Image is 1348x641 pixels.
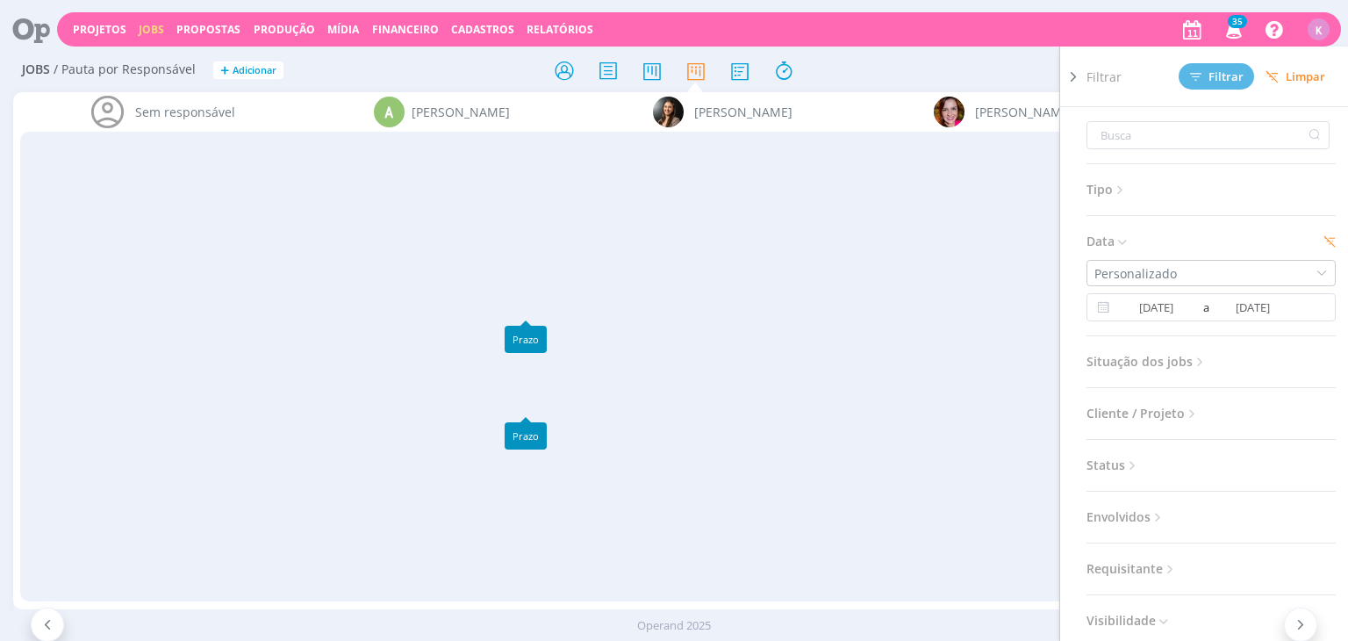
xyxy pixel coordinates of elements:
[1210,297,1295,318] input: Data final
[133,23,169,37] button: Jobs
[1199,297,1210,318] span: a
[521,23,599,37] button: Relatórios
[451,22,514,37] span: Cadastros
[1308,18,1330,40] div: K
[22,62,50,77] span: Jobs
[412,103,510,121] span: [PERSON_NAME]
[213,61,283,80] button: +Adicionar
[1266,70,1325,83] span: Limpar
[1114,297,1199,318] input: Data inicial
[934,97,964,127] img: B
[254,22,315,37] a: Produção
[505,422,547,450] div: Prazo
[653,97,684,127] img: B
[1087,264,1180,283] div: Personalizado
[176,22,240,37] span: Propostas
[1086,402,1200,425] span: Cliente / Projeto
[527,22,593,37] a: Relatórios
[233,65,276,76] span: Adicionar
[1307,14,1330,45] button: K
[248,23,320,37] button: Produção
[1254,64,1337,90] button: Limpar
[1179,63,1254,90] button: Filtrar
[139,22,164,37] a: Jobs
[1086,454,1140,477] span: Status
[135,103,235,121] span: Sem responsável
[322,23,364,37] button: Mídia
[694,103,792,121] span: [PERSON_NAME]
[68,23,132,37] button: Projetos
[1094,264,1180,283] div: Personalizado
[1086,350,1208,373] span: Situação dos jobs
[54,62,196,77] span: / Pauta por Responsável
[367,23,444,37] button: Financeiro
[73,22,126,37] a: Projetos
[327,22,359,37] a: Mídia
[1086,121,1330,149] input: Busca
[372,22,439,37] a: Financeiro
[374,97,405,127] div: A
[220,61,229,80] span: +
[446,23,520,37] button: Cadastros
[1190,71,1244,83] span: Filtrar
[1086,506,1165,529] span: Envolvidos
[1086,609,1171,632] span: Visibilidade
[1086,230,1129,253] span: Data
[975,103,1073,121] span: [PERSON_NAME]
[1215,14,1251,46] button: 35
[505,326,547,353] div: Prazo
[171,23,246,37] button: Propostas
[1228,15,1247,28] span: 35
[1086,178,1128,201] span: Tipo
[1086,558,1178,580] span: Requisitante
